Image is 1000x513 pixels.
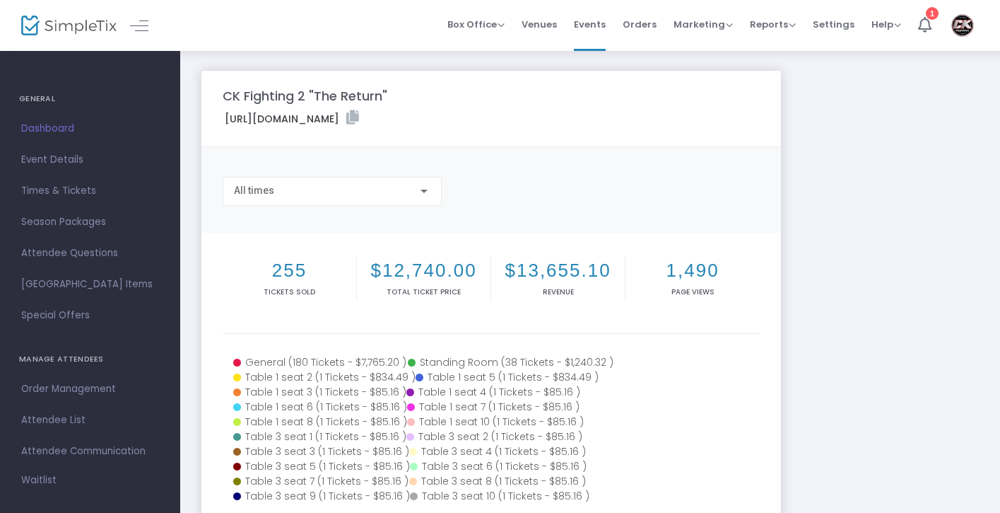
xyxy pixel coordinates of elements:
p: Revenue [494,287,622,297]
span: Attendee List [21,411,159,430]
span: Order Management [21,380,159,398]
span: Settings [813,6,854,42]
h2: $12,740.00 [360,260,488,282]
h2: 255 [225,260,353,282]
span: Help [871,18,901,31]
span: Special Offers [21,306,159,325]
span: Marketing [673,18,733,31]
label: [URL][DOMAIN_NAME] [225,110,359,127]
h4: MANAGE ATTENDEES [19,345,161,374]
h2: $13,655.10 [494,260,622,282]
p: Page Views [628,287,757,297]
span: [GEOGRAPHIC_DATA] Items [21,275,159,294]
span: Times & Tickets [21,182,159,200]
h2: 1,490 [628,260,757,282]
p: Tickets sold [225,287,353,297]
span: Reports [750,18,796,31]
span: Orders [623,6,657,42]
h4: GENERAL [19,85,161,113]
m-panel-title: CK Fighting 2 "The Return" [223,86,387,105]
span: Venues [522,6,557,42]
span: Dashboard [21,120,159,138]
p: Total Ticket Price [360,287,488,297]
span: Attendee Questions [21,244,159,263]
span: Events [574,6,606,42]
span: Event Details [21,151,159,169]
div: 1 [926,7,939,20]
span: Box Office [447,18,505,31]
span: Season Packages [21,213,159,231]
span: All times [234,185,274,196]
span: Attendee Communication [21,442,159,461]
span: Waitlist [21,473,57,488]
